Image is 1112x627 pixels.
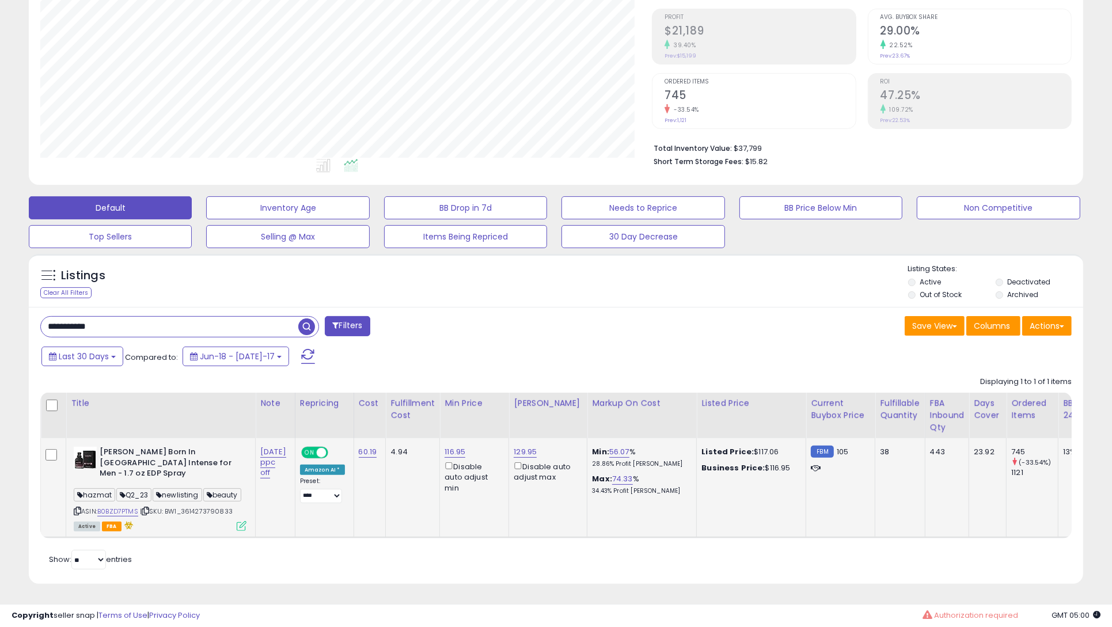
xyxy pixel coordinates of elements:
[359,446,377,458] a: 60.19
[59,351,109,362] span: Last 30 Days
[74,522,100,531] span: All listings currently available for purchase on Amazon
[102,522,122,531] span: FBA
[200,351,275,362] span: Jun-18 - [DATE]-17
[125,352,178,363] span: Compared to:
[881,117,910,124] small: Prev: 22.53%
[300,465,345,475] div: Amazon AI *
[670,41,696,50] small: 39.40%
[29,196,192,219] button: Default
[116,488,151,501] span: Q2_23
[384,196,547,219] button: BB Drop in 7d
[974,397,1001,421] div: Days Cover
[74,447,246,530] div: ASIN:
[97,507,138,516] a: B0BZD7PTMS
[920,277,941,287] label: Active
[514,446,537,458] a: 129.95
[886,41,913,50] small: 22.52%
[1007,277,1050,287] label: Deactivated
[40,287,92,298] div: Clear All Filters
[302,448,317,458] span: ON
[592,447,688,468] div: %
[701,463,797,473] div: $116.95
[654,143,732,153] b: Total Inventory Value:
[514,460,578,482] div: Disable auto adjust max
[665,14,855,21] span: Profit
[592,473,612,484] b: Max:
[739,196,902,219] button: BB Price Below Min
[837,446,848,457] span: 105
[880,447,916,457] div: 38
[592,446,609,457] b: Min:
[592,474,688,495] div: %
[445,460,500,493] div: Disable auto adjust min
[203,488,241,501] span: beauty
[592,460,688,468] p: 28.86% Profit [PERSON_NAME]
[665,24,855,40] h2: $21,189
[980,377,1072,387] div: Displaying 1 to 1 of 1 items
[327,448,345,458] span: OFF
[1063,397,1105,421] div: BB Share 24h.
[811,397,870,421] div: Current Buybox Price
[1019,458,1052,467] small: (-33.54%)
[886,105,914,114] small: 109.72%
[612,473,633,485] a: 74.33
[100,447,240,482] b: [PERSON_NAME] Born In [GEOGRAPHIC_DATA] Intense for Men - 1.7 oz EDP Spray
[917,196,1080,219] button: Non Competitive
[1011,468,1058,478] div: 1121
[881,24,1071,40] h2: 29.00%
[905,316,965,336] button: Save View
[1063,447,1101,457] div: 13%
[1011,447,1058,457] div: 745
[881,52,910,59] small: Prev: 23.67%
[592,487,688,495] p: 34.43% Profit [PERSON_NAME]
[445,446,465,458] a: 116.95
[140,507,233,516] span: | SKU: BW1_3614273790833
[881,79,1071,85] span: ROI
[260,397,290,409] div: Note
[1052,610,1100,621] span: 2025-08-17 05:00 GMT
[183,347,289,366] button: Jun-18 - [DATE]-17
[300,477,345,503] div: Preset:
[654,140,1063,154] li: $37,799
[384,225,547,248] button: Items Being Repriced
[206,196,369,219] button: Inventory Age
[920,290,962,299] label: Out of Stock
[745,156,768,167] span: $15.82
[260,446,286,478] a: [DATE] ppc off
[665,52,696,59] small: Prev: $15,199
[881,89,1071,104] h2: 47.25%
[12,610,54,621] strong: Copyright
[665,117,686,124] small: Prev: 1,121
[325,316,370,336] button: Filters
[61,268,105,284] h5: Listings
[153,488,202,501] span: newlisting
[74,488,115,501] span: hazmat
[587,393,697,438] th: The percentage added to the cost of goods (COGS) that forms the calculator for Min & Max prices.
[41,347,123,366] button: Last 30 Days
[98,610,147,621] a: Terms of Use
[908,264,1083,275] p: Listing States:
[701,447,797,457] div: $117.06
[609,446,629,458] a: 56.07
[561,196,724,219] button: Needs to Reprice
[29,225,192,248] button: Top Sellers
[974,320,1010,332] span: Columns
[1011,397,1053,421] div: Ordered Items
[12,610,200,621] div: seller snap | |
[701,397,801,409] div: Listed Price
[390,447,431,457] div: 4.94
[300,397,349,409] div: Repricing
[122,521,134,529] i: hazardous material
[149,610,200,621] a: Privacy Policy
[880,397,920,421] div: Fulfillable Quantity
[1007,290,1038,299] label: Archived
[206,225,369,248] button: Selling @ Max
[966,316,1020,336] button: Columns
[654,157,743,166] b: Short Term Storage Fees:
[665,89,855,104] h2: 745
[930,447,961,457] div: 443
[670,105,699,114] small: -33.54%
[881,14,1071,21] span: Avg. Buybox Share
[74,447,97,470] img: 41Z7yn+qqQL._SL40_.jpg
[974,447,997,457] div: 23.92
